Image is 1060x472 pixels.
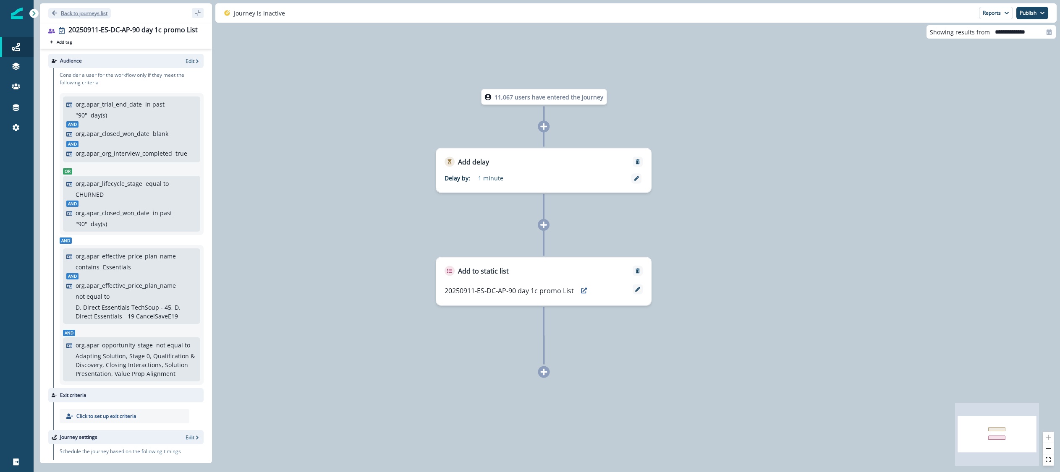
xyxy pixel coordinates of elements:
button: zoom out [1043,443,1054,454]
p: org.apar_closed_won_date [76,129,149,138]
p: Add delay [458,157,489,167]
p: org.apar_closed_won_date [76,209,149,217]
button: Edit [186,57,200,65]
div: 20250911-ES-DC-AP-90 day 1c promo List [68,26,198,35]
span: And [66,201,79,207]
p: org.apar_trial_end_date [76,100,142,109]
p: equal to [146,179,169,188]
p: Consider a user for the workflow only if they meet the following criteria [60,71,204,86]
button: Remove [631,159,644,165]
p: Audience [60,57,82,65]
p: " 90 " [76,219,87,228]
p: " 90 " [76,111,87,120]
p: 11,067 users have entered the journey [495,93,603,102]
p: Click to set up exit criteria [76,412,136,420]
p: D. Direct Essentials TechSoup - 45, D. Direct Essentials - 19 CancelSaveE19 [76,303,195,321]
p: Delay by: [445,174,478,183]
p: CHURNED [76,190,104,199]
span: And [66,273,79,279]
p: not equal to [156,341,190,349]
button: fit view [1043,454,1054,466]
p: Adapting Solution, Stage 0, Qualification & Discovery, Closing Interactions, Solution Presentatio... [76,352,195,378]
p: Essentials [103,263,131,271]
p: 20250911-ES-DC-AP-90 day 1c promo List [445,286,574,296]
p: Edit [186,434,194,441]
button: sidebar collapse toggle [192,8,204,18]
p: in past [145,100,165,109]
p: not equal to [76,292,110,301]
p: Edit [186,57,194,65]
p: blank [153,129,168,138]
p: Exit criteria [60,391,86,399]
p: org.apar_effective_price_plan_name [76,252,176,261]
p: true [175,149,187,158]
div: 11,067 users have entered the journey [463,89,625,105]
p: org.apar_opportunity_stage [76,341,153,349]
button: Add tag [48,39,73,45]
p: in past [153,209,172,217]
p: Back to journeys list [61,10,107,17]
span: Or [63,168,72,175]
p: Journey settings [60,433,97,441]
button: Remove [631,268,644,274]
p: Add to static list [458,266,509,276]
p: org.apar_lifecycle_stage [76,179,142,188]
button: Reports [979,7,1013,19]
p: Add tag [57,39,72,44]
p: day(s) [91,111,107,120]
button: Publish [1016,7,1048,19]
button: preview [577,284,591,297]
p: day(s) [91,219,107,228]
span: And [63,330,75,336]
span: And [60,237,72,244]
p: 1 minute [478,174,583,183]
p: contains [76,263,99,271]
p: Showing results from [930,28,990,37]
p: org.apar_effective_price_plan_name [76,281,176,290]
p: Journey is inactive [234,9,285,18]
img: Inflection [11,8,23,19]
span: And [66,121,79,128]
span: And [66,141,79,147]
div: Add to static listRemove20250911-ES-DC-AP-90 day 1c promo Listpreview [436,257,652,306]
p: org.apar_org_interview_completed [76,149,172,158]
div: Add delayRemoveDelay by:1 minute [436,148,652,193]
button: Go back [48,8,111,18]
p: Schedule the journey based on the following timings [60,448,181,455]
button: Edit [186,434,200,441]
